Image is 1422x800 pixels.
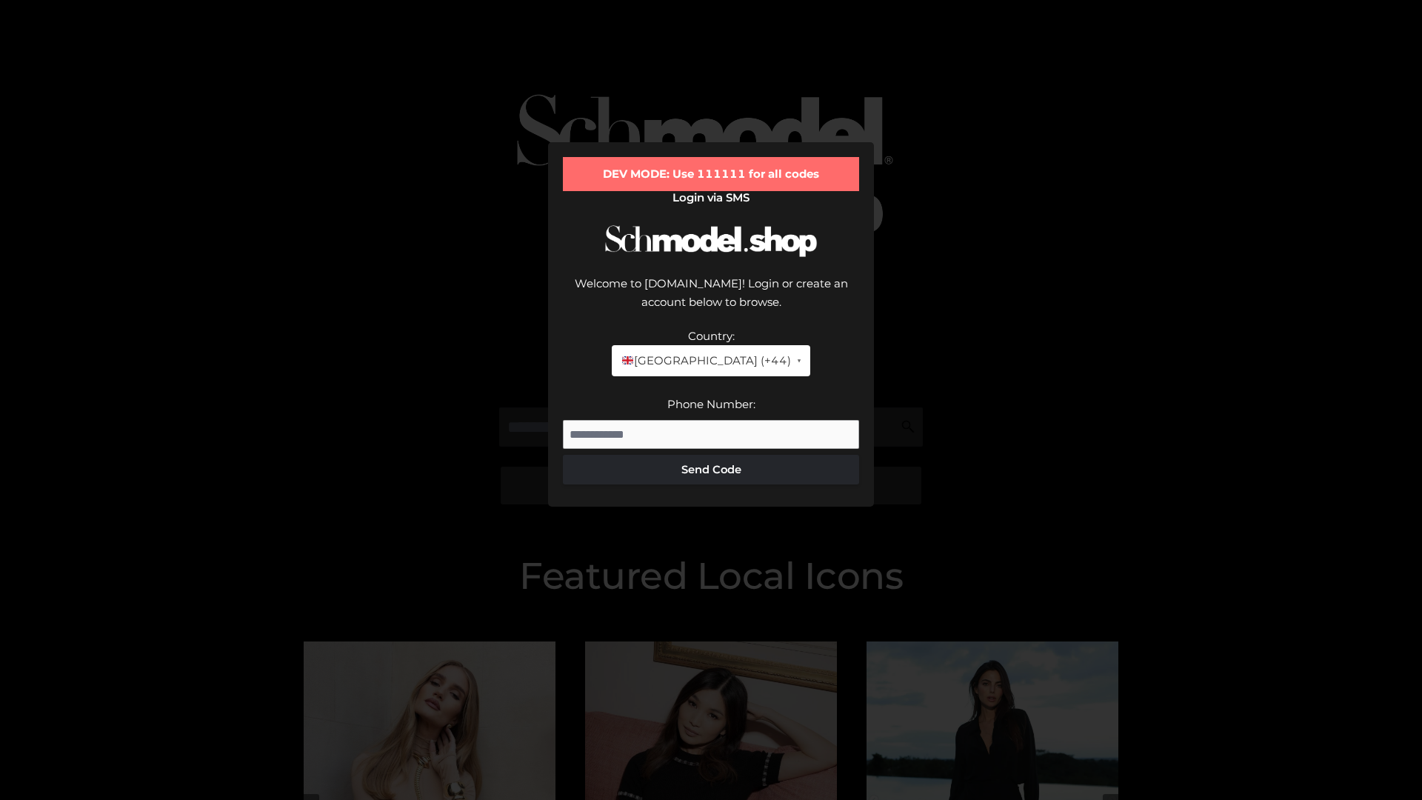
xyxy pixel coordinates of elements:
label: Phone Number: [667,397,755,411]
div: Welcome to [DOMAIN_NAME]! Login or create an account below to browse. [563,274,859,327]
label: Country: [688,329,735,343]
span: [GEOGRAPHIC_DATA] (+44) [621,351,790,370]
img: 🇬🇧 [622,355,633,366]
h2: Login via SMS [563,191,859,204]
img: Schmodel Logo [600,212,822,270]
div: DEV MODE: Use 111111 for all codes [563,157,859,191]
button: Send Code [563,455,859,484]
